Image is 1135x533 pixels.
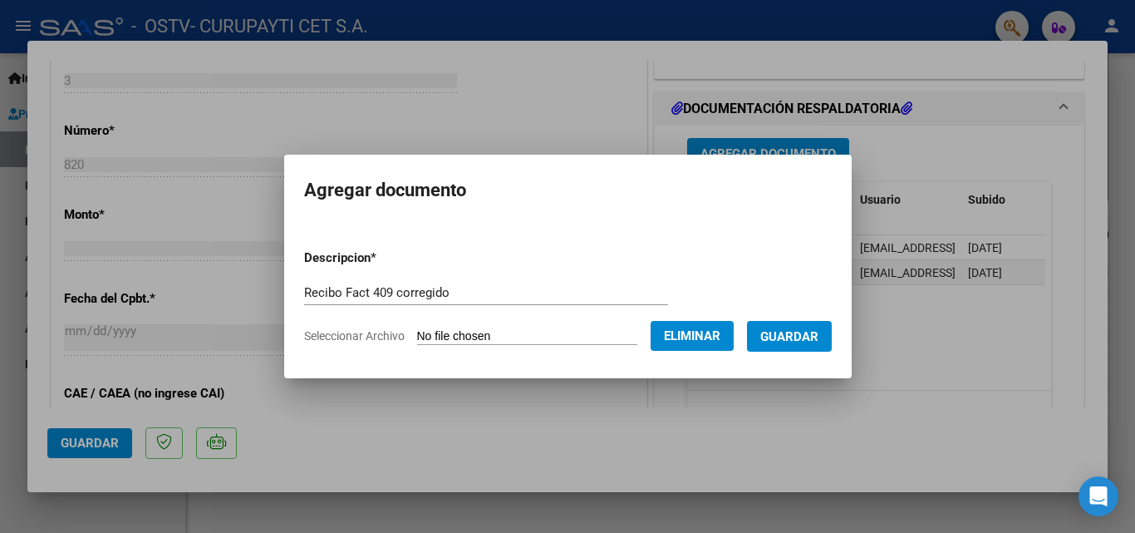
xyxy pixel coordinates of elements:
[651,321,734,351] button: Eliminar
[760,329,818,344] span: Guardar
[304,249,463,268] p: Descripcion
[664,328,720,343] span: Eliminar
[747,321,832,352] button: Guardar
[304,329,405,343] span: Seleccionar Archivo
[1078,476,1118,516] div: Open Intercom Messenger
[304,175,832,206] h2: Agregar documento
